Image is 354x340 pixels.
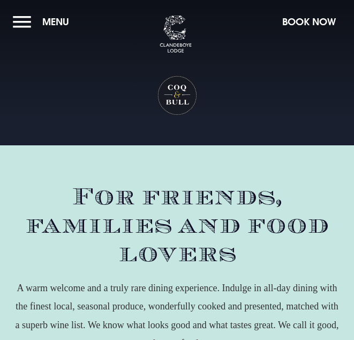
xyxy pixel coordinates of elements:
[277,10,341,33] button: Book Now
[156,75,198,116] h1: Coq & Bull
[42,16,69,28] span: Menu
[13,10,74,33] button: Menu
[13,183,341,268] h2: For friends, families and food lovers
[160,16,192,53] img: Clandeboye Lodge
